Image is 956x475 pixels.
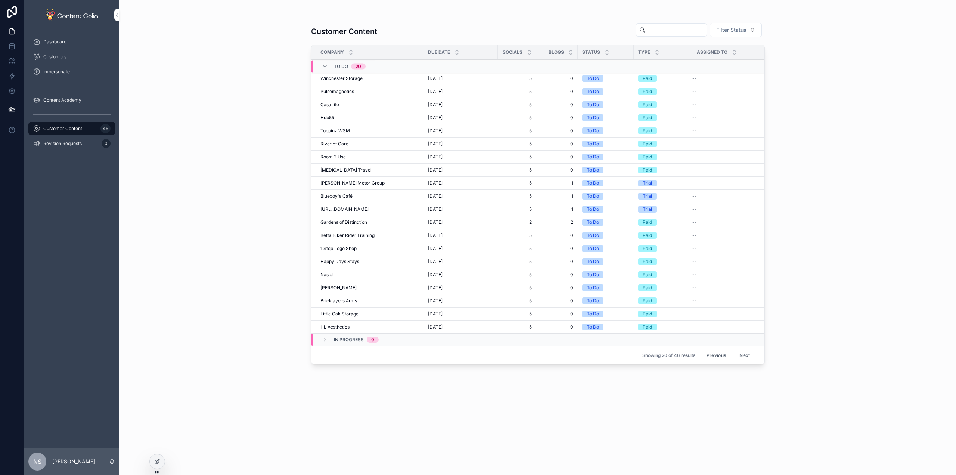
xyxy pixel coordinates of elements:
a: 5 [502,167,532,173]
span: [DATE] [428,285,443,291]
span: 5 [502,285,532,291]
a: To Do [582,258,629,265]
span: [DATE] [428,311,443,317]
a: To Do [582,206,629,213]
span: -- [692,141,697,147]
div: To Do [587,258,599,265]
a: [DATE] [428,311,493,317]
span: -- [692,324,697,330]
span: 5 [502,206,532,212]
a: Customers [28,50,115,64]
span: [DATE] [428,89,443,95]
span: -- [692,154,697,160]
span: [URL][DOMAIN_NAME] [320,206,369,212]
a: [DATE] [428,89,493,95]
span: 1 [541,180,573,186]
a: Paid [638,284,688,291]
a: To Do [582,127,629,134]
span: [DATE] [428,246,443,252]
a: Pulsemagnetics [320,89,419,95]
span: -- [692,89,697,95]
div: To Do [587,101,599,108]
a: Trial [638,180,688,186]
span: [PERSON_NAME] Motor Group [320,180,385,186]
a: 5 [502,298,532,304]
a: 0 [541,272,573,278]
div: To Do [587,284,599,291]
a: 0 [541,167,573,173]
div: To Do [587,154,599,160]
div: To Do [587,245,599,252]
a: 0 [541,298,573,304]
div: Paid [643,245,652,252]
img: App logo [46,9,98,21]
span: [DATE] [428,259,443,265]
a: 5 [502,324,532,330]
span: [DATE] [428,324,443,330]
a: -- [692,89,755,95]
a: CasaLife [320,102,419,108]
a: Dashboard [28,35,115,49]
div: Paid [643,232,652,239]
a: Trial [638,193,688,200]
a: 5 [502,272,532,278]
a: -- [692,272,755,278]
span: -- [692,232,697,238]
div: Paid [643,127,652,134]
span: 5 [502,193,532,199]
span: 0 [541,232,573,238]
a: 0 [541,259,573,265]
div: To Do [587,141,599,147]
a: 0 [541,128,573,134]
a: [DATE] [428,167,493,173]
div: To Do [587,127,599,134]
a: 0 [541,141,573,147]
a: 5 [502,232,532,238]
a: -- [692,193,755,199]
a: -- [692,115,755,121]
span: Gardens of Distinction [320,219,367,225]
span: -- [692,167,697,173]
span: 1 [541,193,573,199]
span: [DATE] [428,272,443,278]
a: -- [692,154,755,160]
a: Paid [638,75,688,82]
div: Paid [643,271,652,278]
div: To Do [587,297,599,304]
a: [DATE] [428,324,493,330]
div: To Do [587,167,599,173]
span: Dashboard [43,39,66,45]
a: 0 [541,285,573,291]
a: Paid [638,297,688,304]
a: -- [692,141,755,147]
a: Paid [638,324,688,330]
span: To Do [334,64,348,70]
a: [DATE] [428,232,493,238]
a: Paid [638,258,688,265]
span: 5 [502,246,532,252]
span: [DATE] [428,128,443,134]
a: Nasiol [320,272,419,278]
a: [DATE] [428,272,493,278]
span: 5 [502,154,532,160]
a: Paid [638,232,688,239]
div: To Do [587,88,599,95]
span: Betta Biker Rider Training [320,232,375,238]
div: To Do [587,219,599,226]
a: 0 [541,75,573,81]
a: 5 [502,115,532,121]
a: Paid [638,127,688,134]
span: HL Aesthetics [320,324,350,330]
a: To Do [582,141,629,147]
a: 0 [541,154,573,160]
span: 2 [541,219,573,225]
span: 5 [502,180,532,186]
a: To Do [582,167,629,173]
span: Happy Days Stays [320,259,359,265]
a: 5 [502,259,532,265]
